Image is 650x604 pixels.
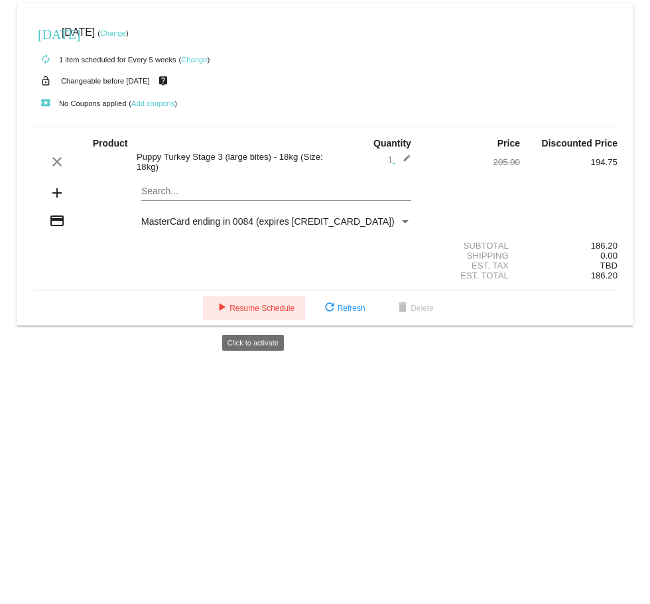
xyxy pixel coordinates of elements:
mat-icon: local_play [38,95,54,111]
div: Shipping [422,251,520,261]
strong: Quantity [373,138,411,149]
small: 1 item scheduled for Every 5 weeks [32,56,176,64]
mat-icon: play_arrow [214,300,229,316]
a: Change [181,56,207,64]
strong: Product [93,138,128,149]
span: 0.00 [600,251,617,261]
div: Est. Tax [422,261,520,271]
span: MasterCard ending in 0084 (expires [CREDIT_CARD_DATA]) [141,216,395,227]
div: Est. Total [422,271,520,280]
span: Delete [395,304,434,313]
button: Resume Schedule [203,296,305,320]
span: 1 [388,154,411,164]
mat-icon: edit [395,154,411,170]
strong: Price [497,138,520,149]
mat-icon: [DATE] [38,25,54,41]
span: Resume Schedule [214,304,294,313]
small: No Coupons applied [32,99,126,107]
span: Refresh [322,304,365,313]
div: Puppy Turkey Stage 3 (large bites) - 18kg (Size: 18kg) [130,152,325,172]
div: 205.00 [422,157,520,167]
small: ( ) [179,56,210,64]
a: Add coupons [131,99,174,107]
mat-icon: live_help [155,72,171,90]
strong: Discounted Price [542,138,617,149]
mat-icon: credit_card [49,213,65,229]
button: Refresh [311,296,376,320]
small: ( ) [129,99,177,107]
mat-icon: autorenew [38,52,54,68]
mat-select: Payment Method [141,216,411,227]
span: 186.20 [591,271,617,280]
a: Change [100,29,126,37]
small: Changeable before [DATE] [61,77,150,85]
mat-icon: add [49,185,65,201]
div: 186.20 [520,241,617,251]
mat-icon: lock_open [38,72,54,90]
small: ( ) [97,29,129,37]
mat-icon: clear [49,154,65,170]
mat-icon: delete [395,300,411,316]
div: 194.75 [520,157,617,167]
span: TBD [600,261,617,271]
input: Search... [141,186,411,197]
mat-icon: refresh [322,300,338,316]
button: Delete [384,296,444,320]
div: Subtotal [422,241,520,251]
